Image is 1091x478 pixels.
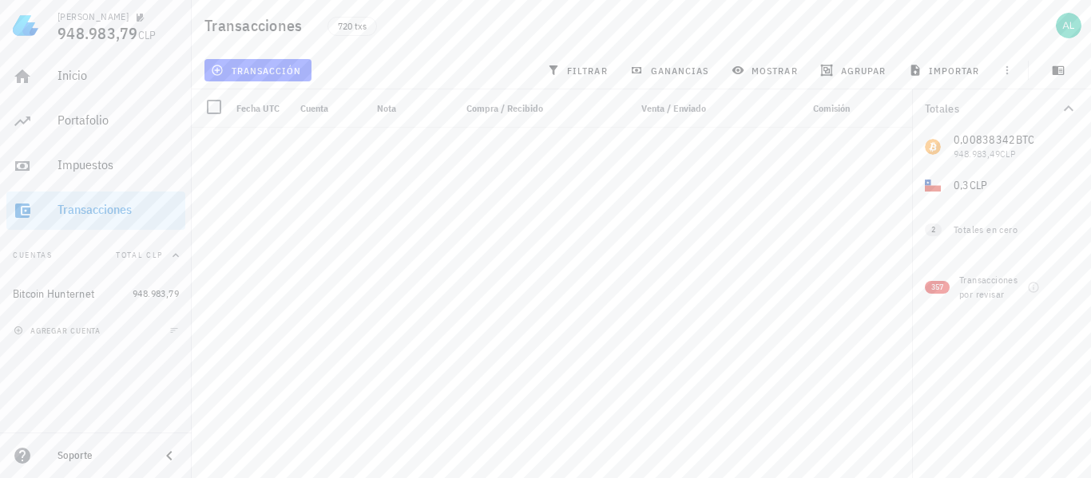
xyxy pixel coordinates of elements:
[236,102,280,114] span: Fecha UTC
[912,64,980,77] span: importar
[13,287,94,301] div: Bitcoin Hunternet
[741,89,856,128] div: Comisión
[10,322,108,338] button: agregar cuenta
[931,281,943,294] span: 357
[214,64,301,77] span: transacción
[6,102,185,140] a: Portafolio
[959,273,1026,302] div: Transacciones por revisar
[6,57,185,96] a: Inicio
[13,13,38,38] img: LedgiFi
[204,13,308,38] h1: Transacciones
[58,157,179,172] div: Impuestos
[725,59,807,81] button: mostrar
[466,102,543,114] span: Compra / Recibido
[902,59,990,81] button: importar
[624,59,719,81] button: ganancias
[447,89,549,128] div: Compra / Recibido
[377,102,396,114] span: Nota
[550,64,608,77] span: filtrar
[204,59,311,81] button: transacción
[17,326,101,336] span: agregar cuenta
[6,236,185,275] button: CuentasTotal CLP
[813,102,850,114] span: Comisión
[1056,13,1081,38] div: avatar
[116,250,163,260] span: Total CLP
[931,223,935,236] span: 2
[338,18,367,35] span: 720 txs
[814,59,895,81] button: agrupar
[58,22,138,44] span: 948.983,79
[6,147,185,185] a: Impuestos
[6,275,185,313] a: Bitcoin Hunternet 948.983,79
[610,89,712,128] div: Venta / Enviado
[954,223,1046,237] div: Totales en cero
[58,113,179,128] div: Portafolio
[58,10,129,23] div: [PERSON_NAME]
[641,102,706,114] span: Venta / Enviado
[300,102,328,114] span: Cuenta
[6,192,185,230] a: Transacciones
[925,103,1059,114] div: Totales
[58,202,179,217] div: Transacciones
[294,89,371,128] div: Cuenta
[230,89,294,128] div: Fecha UTC
[371,89,447,128] div: Nota
[633,64,708,77] span: ganancias
[541,59,617,81] button: filtrar
[912,89,1091,128] button: Totales
[138,28,157,42] span: CLP
[735,64,798,77] span: mostrar
[58,68,179,83] div: Inicio
[133,287,179,299] span: 948.983,79
[823,64,886,77] span: agrupar
[58,449,147,462] div: Soporte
